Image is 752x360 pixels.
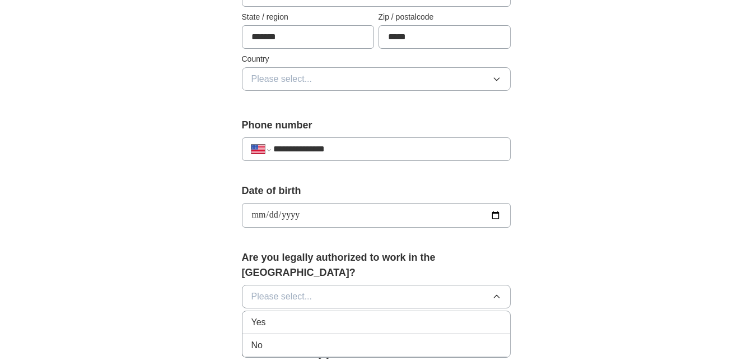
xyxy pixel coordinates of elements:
[379,11,511,23] label: Zip / postalcode
[251,72,312,86] span: Please select...
[242,183,511,199] label: Date of birth
[251,316,266,329] span: Yes
[242,11,374,23] label: State / region
[242,118,511,133] label: Phone number
[251,290,312,303] span: Please select...
[242,250,511,280] label: Are you legally authorized to work in the [GEOGRAPHIC_DATA]?
[242,285,511,308] button: Please select...
[242,53,511,65] label: Country
[242,67,511,91] button: Please select...
[251,339,263,352] span: No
